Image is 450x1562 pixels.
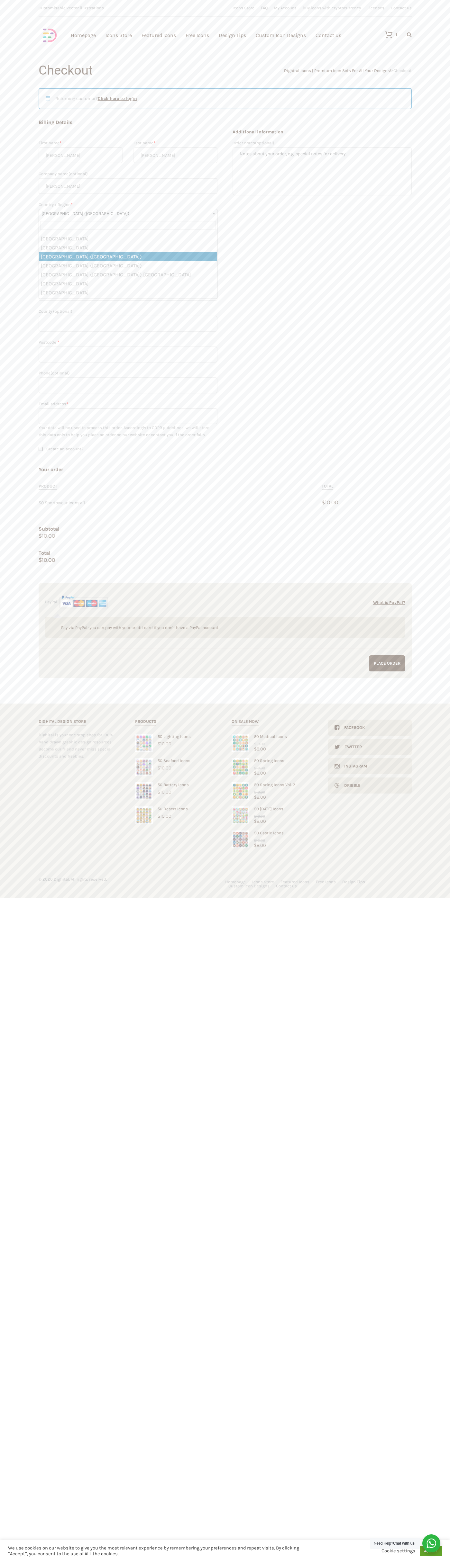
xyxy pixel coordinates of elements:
[232,718,259,725] h2: On sale now
[232,830,315,848] a: Castle Icons50 Castle Icons$8.00
[135,734,219,746] a: 50 Lighting Icons$10.00
[369,655,405,671] input: Proceed to PayPal
[39,234,217,243] li: [GEOGRAPHIC_DATA]
[39,88,412,109] div: Returning customer?
[39,877,225,881] div: © 2020 Dighital. All rights reserved.
[39,139,123,147] label: First name
[39,270,217,279] li: [GEOGRAPHIC_DATA] ([GEOGRAPHIC_DATA]) [GEOGRAPHIC_DATA]
[39,288,217,297] li: [GEOGRAPHIC_DATA]
[39,400,218,408] label: Email address
[39,533,55,539] bdi: 10.00
[254,742,256,746] span: $
[254,790,256,794] span: $
[322,499,325,506] span: $
[39,243,217,252] li: [GEOGRAPHIC_DATA]
[39,550,412,557] h2: Total
[328,777,412,794] a: Dribble
[322,499,338,506] bdi: 10.00
[232,782,315,800] a: Spring Icons50 Spring Icons Vol. 2$8.00
[254,790,265,794] bdi: 10.00
[232,734,249,752] img: Medical Icons
[46,446,83,451] label: Create an account?
[328,720,412,736] a: Facebook
[254,819,257,824] span: $
[232,734,315,739] div: 50 Medical Icons
[367,6,384,10] a: Licenses
[284,68,391,73] span: Dighital Icons | Premium Icon Sets For All Your Designs!
[255,140,274,145] span: (optional)
[232,806,315,824] a: Easter Icons50 [DATE] Icons$8.00
[254,770,257,776] span: $
[233,129,412,136] h3: Additional information
[53,309,72,314] span: (optional)
[39,5,104,10] span: Customisable vector illustrations
[232,734,315,751] a: Medical Icons50 Medical Icons$8.00
[328,739,412,755] a: Twitter
[39,557,42,563] span: $
[225,68,412,73] div: >
[254,766,265,770] bdi: 10.00
[228,884,270,888] a: Custom Icon Designs
[39,718,86,725] h2: Dighital Design Store
[232,830,315,835] div: 50 Castle Icons
[8,1545,312,1557] div: We use cookies on our website to give you the most relevant experience by remembering your prefer...
[280,880,309,884] a: Featured Icons
[233,6,254,10] a: Icons Store
[339,777,361,794] div: Dribble
[135,806,219,811] div: 50 Desert Icons
[254,770,266,776] bdi: 8.00
[420,1546,442,1556] a: ACCEPT
[254,843,257,848] span: $
[39,252,217,261] li: [GEOGRAPHIC_DATA] ([GEOGRAPHIC_DATA])
[254,742,265,746] bdi: 10.00
[39,732,122,760] div: Dighital is your one stop shop for 100% hand drawn graphic design resources. Become our friend ne...
[39,466,412,473] h2: Your order
[374,1541,415,1546] span: Need Help?
[339,758,367,774] div: Instagram
[322,484,333,490] span: Total
[39,525,412,533] h2: Subtotal
[391,6,412,10] a: Contact us
[39,279,217,288] li: [GEOGRAPHIC_DATA]
[254,819,266,824] bdi: 8.00
[39,369,218,377] label: Phone
[158,789,171,794] bdi: 10.00
[254,814,256,819] span: $
[59,594,108,610] img: PayPal acceptance mark
[254,794,266,800] bdi: 8.00
[135,734,219,739] div: 50 Lighting Icons
[39,209,217,218] span: United Kingdom (UK)
[252,880,274,884] a: Icons Store
[60,140,61,145] abbr: required
[66,401,68,406] abbr: required
[393,68,412,73] span: Checkout
[39,201,218,209] label: Country / Region
[39,297,217,306] li: [GEOGRAPHIC_DATA]
[232,758,249,776] img: Spring Icons
[232,830,249,848] img: Castle Icons
[254,794,257,800] span: $
[69,171,88,176] span: (optional)
[303,6,361,10] a: Buy icons with cryptocurrency
[57,340,59,345] abbr: required
[363,594,405,611] a: What is PayPal?
[225,880,246,884] a: Homepage
[232,782,315,787] div: 50 Spring Icons Vol. 2
[135,718,156,725] h2: Products
[254,766,256,770] span: $
[232,806,249,824] img: Easter Icons
[39,64,225,77] h1: Checkout
[261,6,268,10] a: FAQ
[158,741,171,746] bdi: 10.00
[232,758,315,763] div: 50 Spring Icons
[316,880,336,884] a: Free Icons
[158,813,160,819] span: $
[254,838,265,843] bdi: 10.00
[342,880,365,884] a: Design Tips
[158,765,171,770] bdi: 10.00
[396,32,397,37] div: 1
[274,6,296,10] a: My Account
[328,758,412,774] a: Instagram
[39,533,42,539] span: $
[39,170,218,178] label: Company name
